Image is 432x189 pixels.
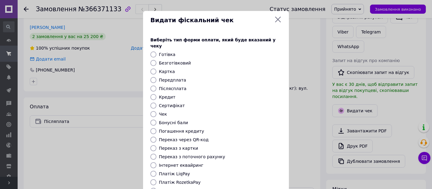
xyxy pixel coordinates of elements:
label: Інтернет еквайринг [159,163,204,168]
label: Готівка [159,52,175,57]
label: Сертифікат [159,103,185,108]
span: Виберіть тип форми оплати, який буде вказаний у чеку [150,37,276,48]
label: Погашення кредиту [159,129,204,134]
label: Післясплата [159,86,187,91]
label: Переказ через QR-код [159,137,209,142]
label: Передплата [159,78,186,82]
label: Переказ з поточного рахунку [159,154,225,159]
label: Картка [159,69,175,74]
span: Видати фіскальний чек [150,16,272,25]
label: Переказ з картки [159,146,198,151]
label: Кредит [159,95,175,100]
label: Чек [159,112,167,117]
label: Бонусні бали [159,120,188,125]
label: Платіж LiqPay [159,171,190,176]
label: Платіж RozetkaPay [159,180,201,185]
label: Безготівковий [159,61,191,65]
